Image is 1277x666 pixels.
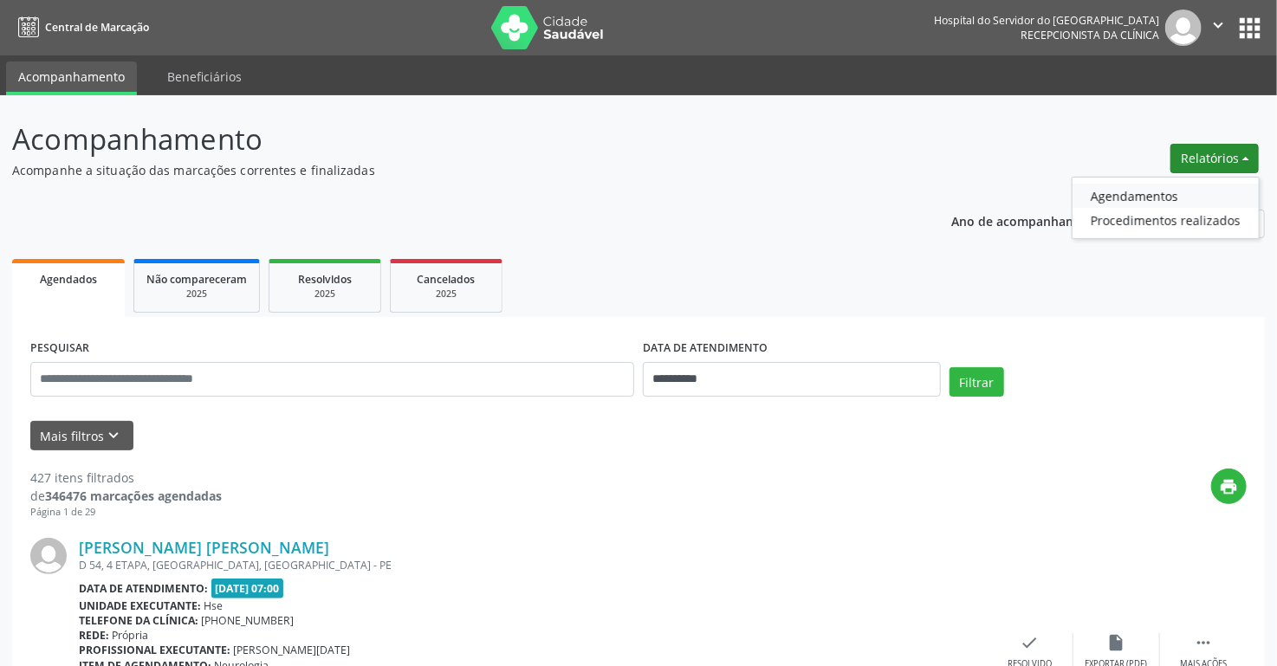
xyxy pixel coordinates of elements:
[30,335,89,362] label: PESQUISAR
[79,628,109,643] b: Rede:
[105,426,124,445] i: keyboard_arrow_down
[30,487,222,505] div: de
[146,288,247,301] div: 2025
[79,558,987,572] div: D 54, 4 ETAPA, [GEOGRAPHIC_DATA], [GEOGRAPHIC_DATA] - PE
[1072,177,1260,239] ul: Relatórios
[12,13,149,42] a: Central de Marcação
[146,272,247,287] span: Não compareceram
[155,61,254,92] a: Beneficiários
[211,579,284,598] span: [DATE] 07:00
[1107,633,1126,652] i: insert_drive_file
[282,288,368,301] div: 2025
[934,13,1159,28] div: Hospital do Servidor do [GEOGRAPHIC_DATA]
[202,613,295,628] span: [PHONE_NUMBER]
[79,613,198,628] b: Telefone da clínica:
[30,538,67,574] img: img
[6,61,137,95] a: Acompanhamento
[79,643,230,657] b: Profissional executante:
[1194,633,1213,652] i: 
[79,598,201,613] b: Unidade executante:
[1235,13,1265,43] button: apps
[30,421,133,451] button: Mais filtroskeyboard_arrow_down
[403,288,489,301] div: 2025
[1211,469,1247,504] button: print
[12,161,889,179] p: Acompanhe a situação das marcações correntes e finalizadas
[204,598,224,613] span: Hse
[1209,16,1228,35] i: 
[1021,28,1159,42] span: Recepcionista da clínica
[79,538,329,557] a: [PERSON_NAME] [PERSON_NAME]
[1170,144,1259,173] button: Relatórios
[30,469,222,487] div: 427 itens filtrados
[1220,477,1239,496] i: print
[12,118,889,161] p: Acompanhamento
[45,20,149,35] span: Central de Marcação
[1202,10,1235,46] button: 
[45,488,222,504] strong: 346476 marcações agendadas
[113,628,149,643] span: Própria
[40,272,97,287] span: Agendados
[950,367,1004,397] button: Filtrar
[234,643,351,657] span: [PERSON_NAME][DATE]
[1021,633,1040,652] i: check
[30,505,222,520] div: Página 1 de 29
[1165,10,1202,46] img: img
[1073,184,1259,208] a: Agendamentos
[79,581,208,596] b: Data de atendimento:
[1073,208,1259,232] a: Procedimentos realizados
[298,272,352,287] span: Resolvidos
[952,210,1105,231] p: Ano de acompanhamento
[418,272,476,287] span: Cancelados
[643,335,768,362] label: DATA DE ATENDIMENTO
